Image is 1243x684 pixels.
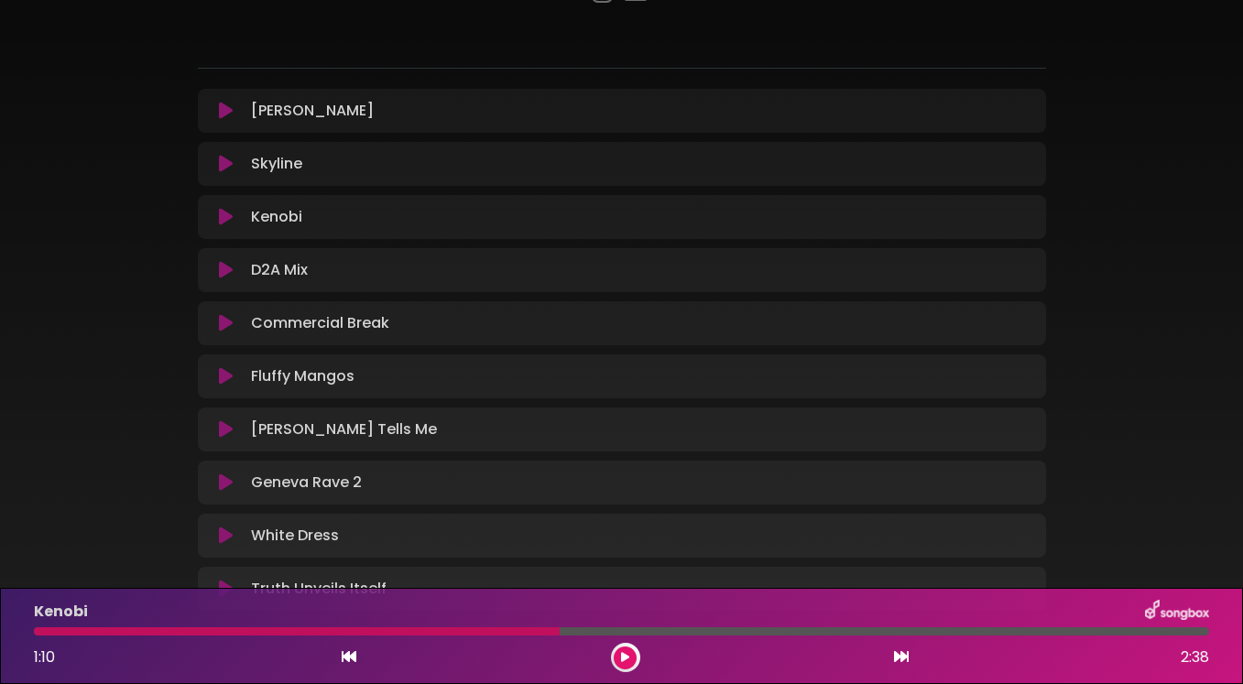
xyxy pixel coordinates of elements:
p: Commercial Break [251,312,389,334]
p: Kenobi [34,601,88,623]
p: Fluffy Mangos [251,365,354,387]
p: Kenobi [251,206,302,228]
p: [PERSON_NAME] Tells Me [251,418,437,440]
span: 1:10 [34,646,55,668]
p: Truth Unveils Itself [251,578,387,600]
p: Skyline [251,153,302,175]
p: White Dress [251,525,339,547]
p: D2A Mix [251,259,308,281]
span: 2:38 [1181,646,1209,668]
img: songbox-logo-white.png [1145,600,1209,624]
p: [PERSON_NAME] [251,100,374,122]
p: Geneva Rave 2 [251,472,362,494]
